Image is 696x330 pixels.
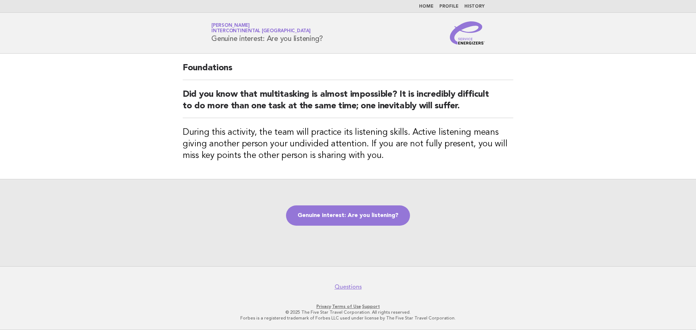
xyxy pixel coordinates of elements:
p: © 2025 The Five Star Travel Corporation. All rights reserved. [126,309,570,315]
a: Home [419,4,434,9]
a: Profile [439,4,459,9]
a: Privacy [316,304,331,309]
p: Forbes is a registered trademark of Forbes LLC used under license by The Five Star Travel Corpora... [126,315,570,321]
h2: Did you know that multitasking is almost impossible? It is incredibly difficult to do more than o... [183,89,513,118]
h1: Genuine interest: Are you listening? [211,24,323,42]
span: InterContinental [GEOGRAPHIC_DATA] [211,29,311,34]
a: Terms of Use [332,304,361,309]
h2: Foundations [183,62,513,80]
a: History [464,4,485,9]
h3: During this activity, the team will practice its listening skills. Active listening means giving ... [183,127,513,162]
a: [PERSON_NAME]InterContinental [GEOGRAPHIC_DATA] [211,23,311,33]
a: Support [362,304,380,309]
img: Service Energizers [450,21,485,45]
p: · · [126,304,570,309]
a: Questions [335,283,362,291]
a: Genuine interest: Are you listening? [286,205,410,226]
